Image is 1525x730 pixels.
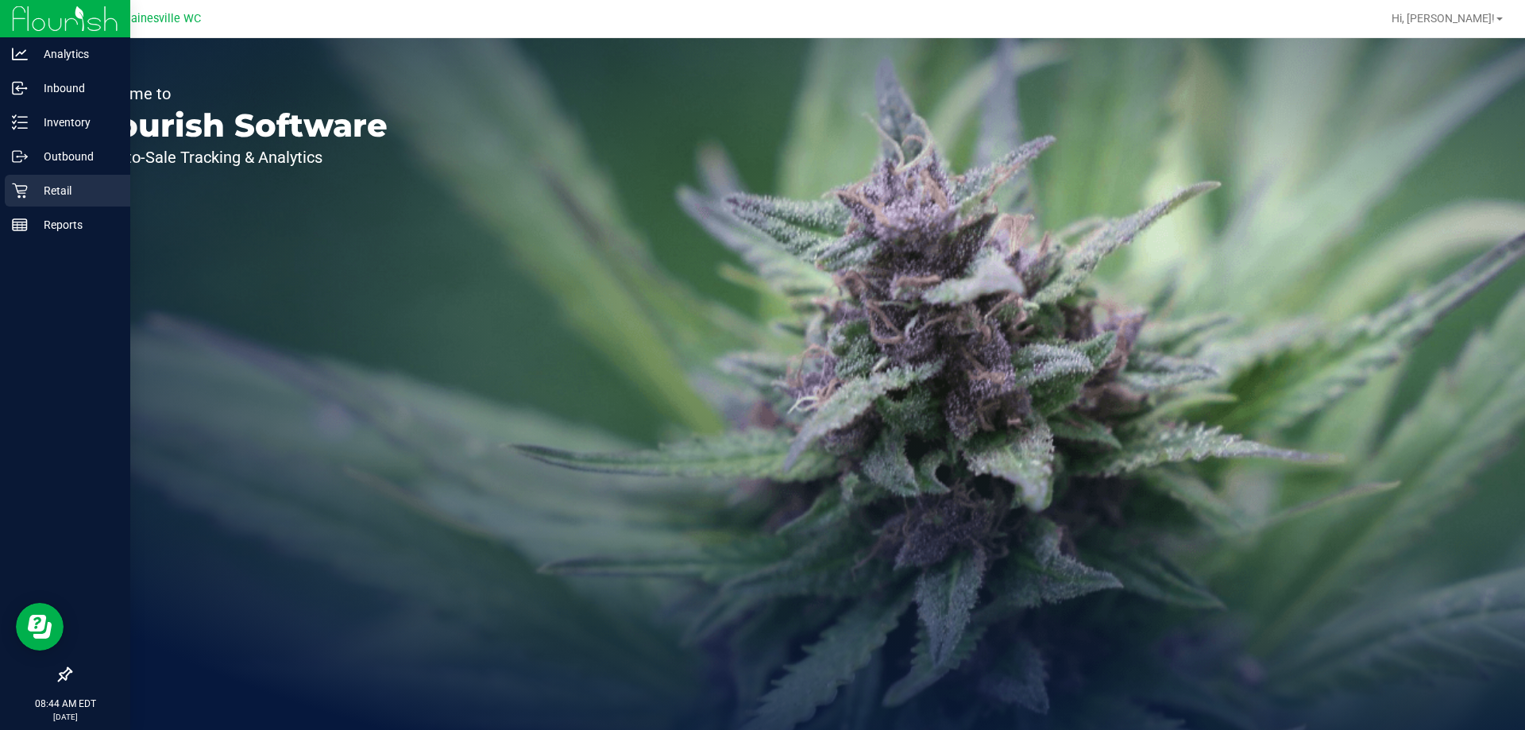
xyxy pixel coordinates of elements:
[28,79,123,98] p: Inbound
[86,149,388,165] p: Seed-to-Sale Tracking & Analytics
[12,80,28,96] inline-svg: Inbound
[28,147,123,166] p: Outbound
[16,603,64,651] iframe: Resource center
[28,215,123,234] p: Reports
[123,12,201,25] span: Gainesville WC
[12,114,28,130] inline-svg: Inventory
[12,46,28,62] inline-svg: Analytics
[86,86,388,102] p: Welcome to
[12,217,28,233] inline-svg: Reports
[28,181,123,200] p: Retail
[1392,12,1495,25] span: Hi, [PERSON_NAME]!
[12,149,28,164] inline-svg: Outbound
[86,110,388,141] p: Flourish Software
[12,183,28,199] inline-svg: Retail
[28,44,123,64] p: Analytics
[7,697,123,711] p: 08:44 AM EDT
[28,113,123,132] p: Inventory
[7,711,123,723] p: [DATE]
